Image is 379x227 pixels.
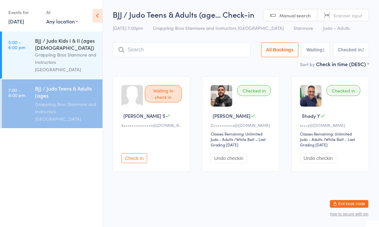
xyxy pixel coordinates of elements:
div: 1 [322,47,325,52]
label: Sort by [300,61,315,67]
span: Judo - Adults [323,25,350,31]
span: Grappling Bros Stanmore and Instructors [GEOGRAPHIC_DATA] [153,25,284,31]
span: [PERSON_NAME] [213,112,251,119]
div: Events for [8,7,40,18]
div: BJJ / Judo Teens & Adults (ages [DEMOGRAPHIC_DATA]+) [35,85,97,100]
div: Classes Remaining: Unlimited [300,131,362,136]
div: At [46,7,78,18]
div: BJJ / Judo Kids I & II (ages [DEMOGRAPHIC_DATA]) [35,37,97,51]
button: Waiting1 [302,42,330,57]
time: 5:00 - 6:00 pm [8,39,25,50]
button: Exit kiosk mode [330,200,368,208]
div: Checked in [326,85,360,96]
span: Stanmore [294,25,313,31]
a: 5:00 -6:00 pmBJJ / Judo Kids I & II (ages [DEMOGRAPHIC_DATA])Grappling Bros Stanmore and Instruct... [2,31,102,79]
button: Check in [121,153,147,163]
button: Undo checkin [211,153,247,163]
button: how to secure with pin [330,212,368,216]
span: Scanner input [333,12,362,19]
input: Search [113,42,251,57]
div: Checked in [237,85,271,96]
div: b••••••••••••••n@[DOMAIN_NAME] [121,122,184,128]
h2: BJJ / Judo Teens & Adults (age… Check-in [113,9,369,20]
div: Judo - Adults [300,136,322,142]
a: 7:00 -8:00 pmBJJ / Judo Teens & Adults (ages [DEMOGRAPHIC_DATA]+)Grappling Bros Stanmore and Inst... [2,79,102,128]
div: Waiting to check in [145,85,182,102]
div: Judo - Adults [211,136,233,142]
div: Classes Remaining: Unlimited [211,131,273,136]
span: Shady Y [302,112,320,119]
div: Any location [46,18,78,25]
button: Undo checkin [300,153,336,163]
div: 2 [362,47,364,52]
span: Manual search [279,12,311,19]
div: Grappling Bros Stanmore and Instructors [GEOGRAPHIC_DATA] [35,51,97,73]
div: s•••y@[DOMAIN_NAME] [300,122,362,128]
span: [DATE] 7:00pm [113,25,143,31]
div: Grappling Bros Stanmore and Instructors [GEOGRAPHIC_DATA] [35,100,97,123]
img: image1746432615.png [211,85,232,107]
button: Checked in2 [333,42,369,57]
time: 7:00 - 8:00 pm [8,87,25,98]
img: image1746432573.png [300,85,322,107]
span: [PERSON_NAME] S [123,112,165,119]
a: [DATE] [8,18,24,25]
button: All Bookings [261,42,298,57]
div: Check in time (DESC) [316,60,369,67]
div: D••••••••••s@[DOMAIN_NAME] [211,122,273,128]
